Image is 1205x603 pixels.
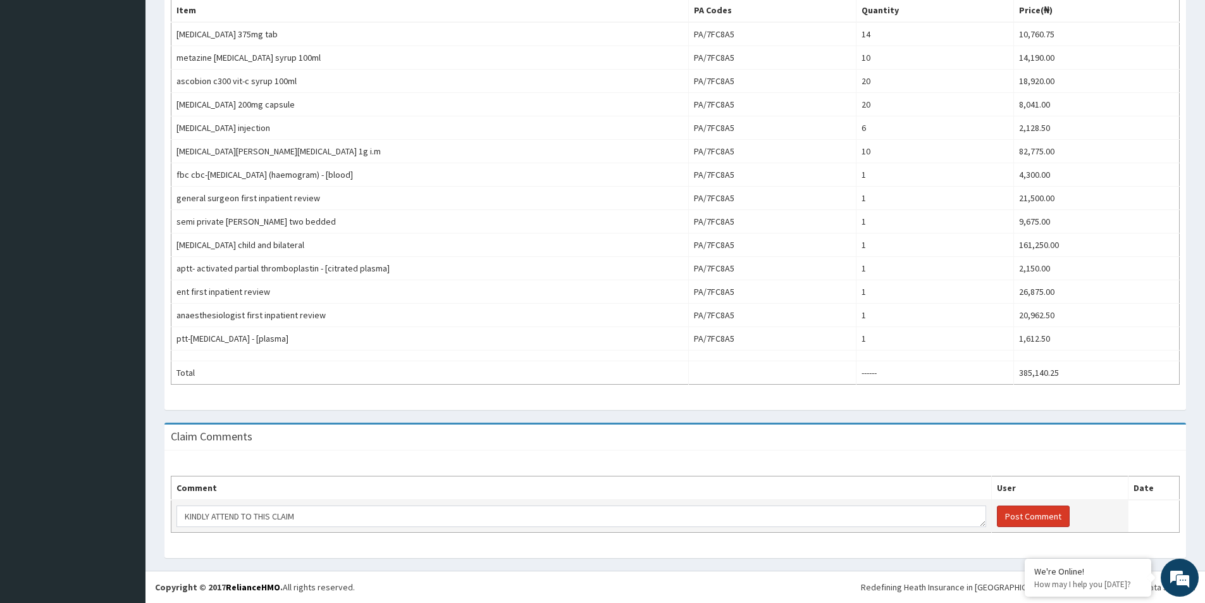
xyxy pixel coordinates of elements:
[145,571,1205,603] footer: All rights reserved.
[171,476,992,500] th: Comment
[207,6,238,37] div: Minimize live chat window
[171,70,689,93] td: ascobion c300 vit-c syrup 100ml
[689,304,856,327] td: PA/7FC8A5
[1014,93,1180,116] td: 8,041.00
[856,327,1014,351] td: 1
[689,327,856,351] td: PA/7FC8A5
[1014,46,1180,70] td: 14,190.00
[1034,579,1142,590] p: How may I help you today?
[856,361,1014,385] td: ------
[1014,187,1180,210] td: 21,500.00
[23,63,51,95] img: d_794563401_company_1708531726252_794563401
[171,233,689,257] td: [MEDICAL_DATA] child and bilateral
[171,163,689,187] td: fbc cbc-[MEDICAL_DATA] (haemogram) - [blood]
[689,280,856,304] td: PA/7FC8A5
[689,163,856,187] td: PA/7FC8A5
[856,140,1014,163] td: 10
[856,163,1014,187] td: 1
[171,116,689,140] td: [MEDICAL_DATA] injection
[171,140,689,163] td: [MEDICAL_DATA][PERSON_NAME][MEDICAL_DATA] 1g i.m
[1014,304,1180,327] td: 20,962.50
[171,431,252,442] h3: Claim Comments
[856,210,1014,233] td: 1
[689,70,856,93] td: PA/7FC8A5
[689,46,856,70] td: PA/7FC8A5
[689,257,856,280] td: PA/7FC8A5
[171,327,689,351] td: ptt-[MEDICAL_DATA] - [plasma]
[689,93,856,116] td: PA/7FC8A5
[689,140,856,163] td: PA/7FC8A5
[1014,22,1180,46] td: 10,760.75
[226,581,280,593] a: RelianceHMO
[689,22,856,46] td: PA/7FC8A5
[856,116,1014,140] td: 6
[171,304,689,327] td: anaesthesiologist first inpatient review
[1034,566,1142,577] div: We're Online!
[861,581,1196,594] div: Redefining Heath Insurance in [GEOGRAPHIC_DATA] using Telemedicine and Data Science!
[1014,140,1180,163] td: 82,775.00
[176,506,986,527] textarea: KINDLY ATTEND TO THIS CLAIM
[66,71,213,87] div: Chat with us now
[856,257,1014,280] td: 1
[856,70,1014,93] td: 20
[856,22,1014,46] td: 14
[689,210,856,233] td: PA/7FC8A5
[171,210,689,233] td: semi private [PERSON_NAME] two bedded
[1014,233,1180,257] td: 161,250.00
[997,506,1070,527] button: Post Comment
[856,187,1014,210] td: 1
[171,22,689,46] td: [MEDICAL_DATA] 375mg tab
[171,280,689,304] td: ent first inpatient review
[689,233,856,257] td: PA/7FC8A5
[1014,116,1180,140] td: 2,128.50
[171,93,689,116] td: [MEDICAL_DATA] 200mg capsule
[1014,70,1180,93] td: 18,920.00
[1014,280,1180,304] td: 26,875.00
[1014,327,1180,351] td: 1,612.50
[1014,163,1180,187] td: 4,300.00
[171,361,689,385] td: Total
[856,280,1014,304] td: 1
[6,345,241,390] textarea: Type your message and hit 'Enter'
[856,93,1014,116] td: 20
[856,304,1014,327] td: 1
[991,476,1128,500] th: User
[171,257,689,280] td: aptt- activated partial thromboplastin - [citrated plasma]
[689,187,856,210] td: PA/7FC8A5
[689,116,856,140] td: PA/7FC8A5
[1014,361,1180,385] td: 385,140.25
[171,187,689,210] td: general surgeon first inpatient review
[856,233,1014,257] td: 1
[1128,476,1180,500] th: Date
[171,46,689,70] td: metazine [MEDICAL_DATA] syrup 100ml
[155,581,283,593] strong: Copyright © 2017 .
[1014,257,1180,280] td: 2,150.00
[73,159,175,287] span: We're online!
[1014,210,1180,233] td: 9,675.00
[856,46,1014,70] td: 10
